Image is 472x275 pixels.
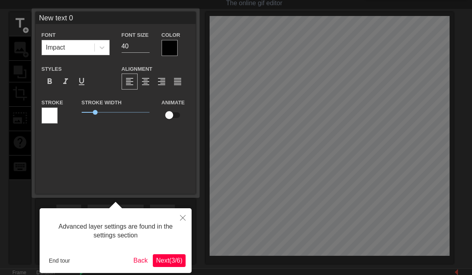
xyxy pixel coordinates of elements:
button: Close [174,208,192,227]
span: Next ( 3 / 6 ) [156,257,182,264]
button: Back [130,254,151,267]
div: Advanced layer settings are found in the settings section [46,214,186,248]
button: Next [153,254,186,267]
button: End tour [46,255,73,267]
